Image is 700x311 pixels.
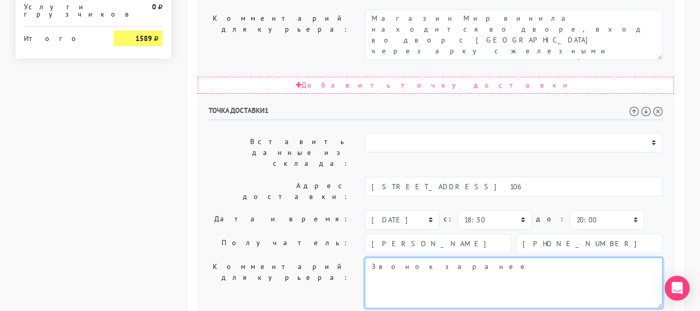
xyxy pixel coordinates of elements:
textarea: Магазин Мир винила находится во дворе, вход во двор с [GEOGRAPHIC_DATA] через арку с железными во... [365,9,663,60]
strong: 1589 [135,34,152,43]
label: c: [444,210,454,228]
div: Итого [24,31,99,42]
h6: Точка доставки [209,106,663,120]
span: 1 [265,106,269,115]
label: Вставить данные из склада: [201,133,358,173]
input: Телефон [516,234,663,253]
label: Дата и время: [201,210,358,230]
label: Комментарий для курьера: [201,9,358,60]
div: Open Intercom Messenger [665,276,690,301]
label: до: [536,210,566,228]
strong: 0 [152,2,156,11]
div: Добавить точку доставки [198,77,674,94]
input: Имя [365,234,512,253]
label: Адрес доставки: [201,177,358,206]
div: Услуги грузчиков [16,3,106,18]
label: Получатель: [201,234,358,253]
label: Комментарий для курьера: [201,258,358,308]
textarea: Магазин Мир винила находится во дворе, вход во двор с [GEOGRAPHIC_DATA] через арку с железными во... [365,258,663,308]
